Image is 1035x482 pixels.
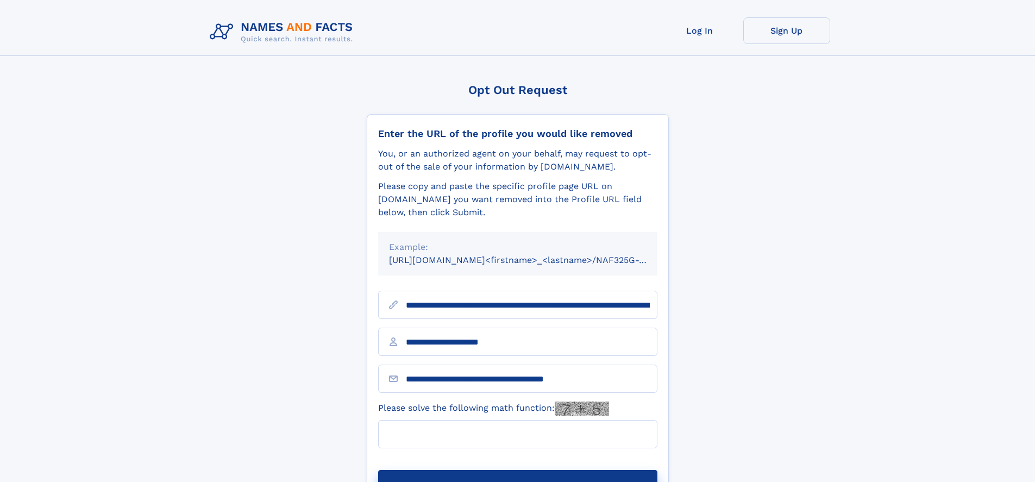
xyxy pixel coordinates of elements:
a: Sign Up [743,17,830,44]
div: Opt Out Request [367,83,669,97]
div: Example: [389,241,647,254]
a: Log In [656,17,743,44]
div: You, or an authorized agent on your behalf, may request to opt-out of the sale of your informatio... [378,147,657,173]
label: Please solve the following math function: [378,402,609,416]
img: Logo Names and Facts [205,17,362,47]
div: Enter the URL of the profile you would like removed [378,128,657,140]
div: Please copy and paste the specific profile page URL on [DOMAIN_NAME] you want removed into the Pr... [378,180,657,219]
small: [URL][DOMAIN_NAME]<firstname>_<lastname>/NAF325G-xxxxxxxx [389,255,678,265]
